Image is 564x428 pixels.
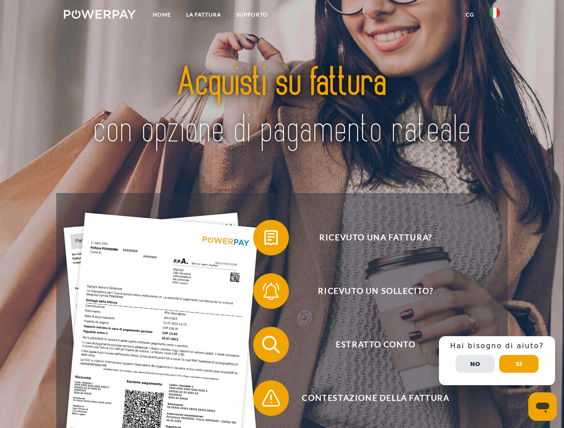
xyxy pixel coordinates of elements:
button: Estratto conto [253,327,485,362]
button: Sì [499,355,539,373]
a: Home [145,7,179,23]
img: qb_bill.svg [260,226,282,249]
span: Ricevuto una fattura? [266,220,485,255]
div: Schnellhilfe [439,336,555,385]
button: Ricevuto un sollecito? [253,273,485,309]
iframe: Pulsante per aprire la finestra di messaggistica [528,392,557,421]
img: qb_search.svg [260,333,282,356]
button: No [455,355,495,373]
a: LA FATTURA [179,7,229,23]
span: Estratto conto [266,327,485,362]
h3: Hai bisogno di aiuto? [444,342,550,350]
a: CG [458,7,482,23]
img: it [489,8,500,18]
button: Ricevuto una fattura? [253,220,485,255]
button: Contestazione della fattura [253,380,485,416]
img: logo-powerpay-white.svg [64,10,136,19]
img: qb_bell.svg [260,280,282,302]
a: Supporto [229,7,276,23]
span: Contestazione della fattura [266,380,485,416]
span: Ricevuto un sollecito? [266,273,485,309]
img: qb_warning.svg [260,387,282,409]
img: title-powerpay_it.svg [85,43,479,171]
